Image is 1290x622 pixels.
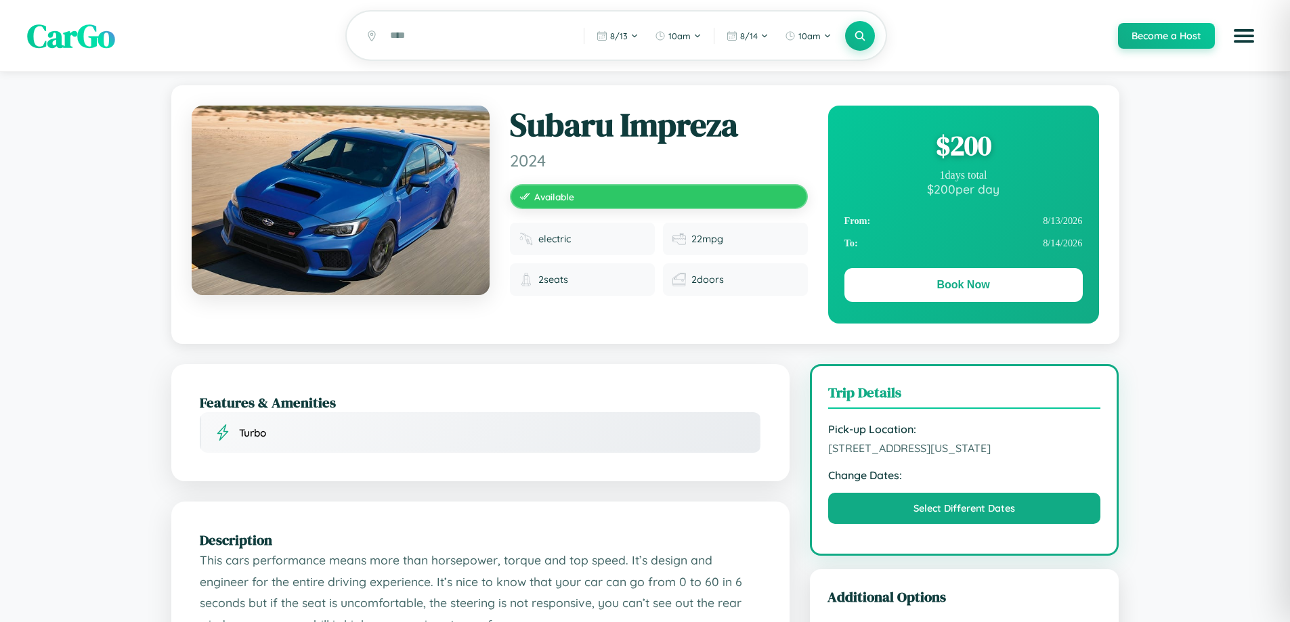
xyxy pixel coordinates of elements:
[239,426,266,439] span: Turbo
[844,181,1083,196] div: $ 200 per day
[510,150,808,171] span: 2024
[778,25,838,47] button: 10am
[519,232,533,246] img: Fuel type
[27,14,115,58] span: CarGo
[1225,17,1263,55] button: Open menu
[827,587,1102,606] h3: Additional Options
[844,127,1083,164] div: $ 200
[200,393,761,412] h2: Features & Amenities
[691,233,723,245] span: 22 mpg
[510,106,808,145] h1: Subaru Impreza
[828,468,1101,482] strong: Change Dates:
[1118,23,1215,49] button: Become a Host
[828,441,1101,455] span: [STREET_ADDRESS][US_STATE]
[538,273,568,286] span: 2 seats
[798,30,821,41] span: 10am
[610,30,628,41] span: 8 / 13
[668,30,691,41] span: 10am
[720,25,775,47] button: 8/14
[844,232,1083,254] div: 8 / 14 / 2026
[519,273,533,286] img: Seats
[844,215,871,227] strong: From:
[672,232,686,246] img: Fuel efficiency
[691,273,724,286] span: 2 doors
[844,268,1083,302] button: Book Now
[828,422,1101,436] strong: Pick-up Location:
[590,25,645,47] button: 8/13
[844,169,1083,181] div: 1 days total
[844,210,1083,232] div: 8 / 13 / 2026
[740,30,758,41] span: 8 / 14
[828,382,1101,409] h3: Trip Details
[192,106,490,295] img: Subaru Impreza 2024
[538,233,571,245] span: electric
[200,530,761,550] h2: Description
[534,191,574,202] span: Available
[672,273,686,286] img: Doors
[648,25,708,47] button: 10am
[844,238,858,249] strong: To:
[828,493,1101,524] button: Select Different Dates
